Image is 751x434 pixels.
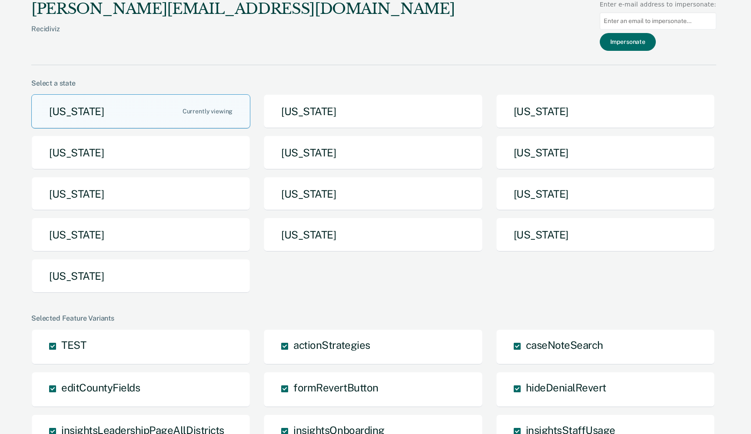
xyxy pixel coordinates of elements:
[496,94,715,129] button: [US_STATE]
[263,94,482,129] button: [US_STATE]
[293,381,378,394] span: formRevertButton
[263,136,482,170] button: [US_STATE]
[526,339,603,351] span: caseNoteSearch
[293,339,370,351] span: actionStrategies
[263,218,482,252] button: [US_STATE]
[31,94,250,129] button: [US_STATE]
[31,25,455,47] div: Recidiviz
[61,381,140,394] span: editCountyFields
[31,314,716,322] div: Selected Feature Variants
[496,218,715,252] button: [US_STATE]
[31,218,250,252] button: [US_STATE]
[496,177,715,211] button: [US_STATE]
[600,13,716,30] input: Enter an email to impersonate...
[31,259,250,293] button: [US_STATE]
[263,177,482,211] button: [US_STATE]
[31,79,716,87] div: Select a state
[600,33,656,51] button: Impersonate
[31,136,250,170] button: [US_STATE]
[31,177,250,211] button: [US_STATE]
[526,381,606,394] span: hideDenialRevert
[496,136,715,170] button: [US_STATE]
[61,339,86,351] span: TEST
